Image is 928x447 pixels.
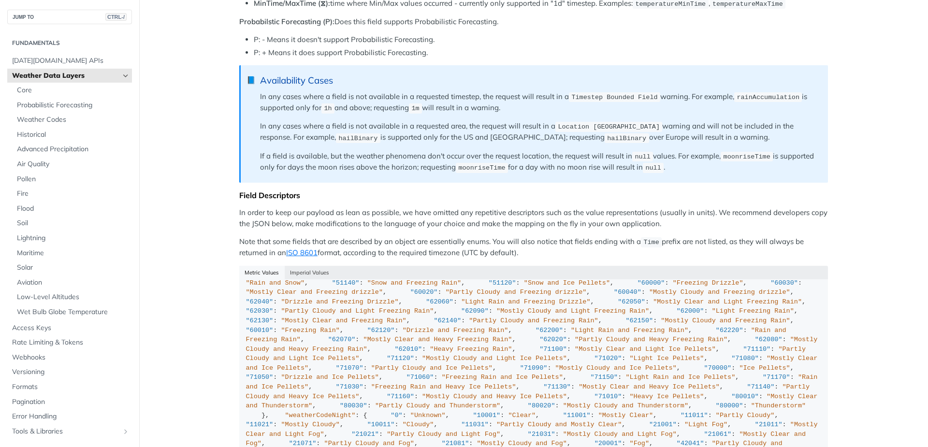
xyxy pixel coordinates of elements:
span: "Partly Cloudy and Heavy Freezing Rain" [575,336,727,343]
span: Wet Bulb Globe Temperature [17,307,130,317]
span: "Mostly Clear and Freezing Rain" [281,317,406,324]
a: Solar [12,260,132,275]
span: "71130" [543,383,571,390]
span: null [635,153,650,160]
span: "21001" [649,421,677,428]
span: Tools & Libraries [12,427,119,436]
span: Historical [17,130,130,140]
a: Probabilistic Forecasting [12,98,132,113]
span: "21031" [528,431,555,438]
span: "11001" [563,412,591,419]
span: rainAccumulation [737,94,799,101]
span: "Drizzle and Freezing Rain" [403,327,508,334]
span: "60040" [614,288,641,296]
span: "Partly Cloudy and Freezing drizzle" [446,288,587,296]
button: Imperial Values [285,266,335,279]
span: "11021" [246,421,274,428]
span: "Partly Cloudy and Heavy Ice Pellets" [246,383,814,400]
span: hailBinary [607,134,646,142]
span: hailBinary [338,134,377,142]
p: In order to keep our payload as lean as possible, we have omitted any repetitive descriptors such... [239,207,828,229]
a: Tools & LibrariesShow subpages for Tools & Libraries [7,424,132,439]
span: Pollen [17,174,130,184]
span: Soil [17,218,130,228]
a: Soil [12,216,132,231]
span: "62070" [328,336,356,343]
span: "Rain and Ice Pellets" [246,374,822,390]
a: Formats [7,380,132,394]
span: Solar [17,263,130,273]
span: Rate Limiting & Tokens [12,338,130,347]
span: "Clear" [508,412,536,419]
a: Error Handling [7,409,132,424]
span: "10011" [367,421,395,428]
a: Fire [12,187,132,201]
span: "Partly Cloudy and Thunderstorm" [375,402,500,409]
span: "Mostly Cloudy and Light Ice Pellets" [422,355,567,362]
span: "71030" [336,383,363,390]
span: "51120" [489,279,516,287]
span: "Drizzle and Ice Pellets" [281,374,379,381]
span: Weather Data Layers [12,71,119,81]
span: "Unknown" [410,412,446,419]
span: "Light Rain and Ice Pellets" [625,374,735,381]
p: Does this field supports Probabilistic Forecasting. [239,16,828,28]
span: "Mostly Cloudy and Freezing drizzle" [649,288,790,296]
span: "21061" [704,431,731,438]
span: "71140" [747,383,775,390]
span: temperatureMaxTime [712,0,783,8]
span: "Mostly Cloudy and Fog" [477,440,567,447]
span: "62010" [394,346,422,353]
span: "Mostly Clear and Light Fog" [246,421,822,438]
span: "62080" [755,336,783,343]
span: "11011" [681,412,708,419]
p: Note that some fields that are described by an object are essentially enums. You will also notice... [239,236,828,259]
span: 1h [324,105,332,112]
strong: Probabilstic Forecasting (P): [239,17,334,26]
span: "71080" [731,355,759,362]
span: "Partly Cloudy and Light Fog" [387,431,500,438]
a: Access Keys [7,321,132,335]
span: "80000" [716,402,743,409]
a: Wet Bulb Globe Temperature [12,305,132,319]
span: Timestep Bounded Field [571,94,657,101]
span: "Partly Cloudy and Ice Pellets" [371,364,493,372]
span: "62220" [716,327,743,334]
span: "71100" [539,346,567,353]
span: "20001" [594,440,622,447]
a: Lightning [12,231,132,245]
span: "Mostly Clear and Light Ice Pellets" [575,346,716,353]
div: Field Descriptors [239,190,828,200]
a: Advanced Precipitation [12,142,132,157]
span: Pagination [12,397,130,407]
button: JUMP TOCTRL-/ [7,10,132,24]
span: Flood [17,204,130,214]
span: "71150" [591,374,618,381]
span: "80030" [340,402,367,409]
a: Flood [12,202,132,216]
span: "Partly Cloudy and Freezing Rain" [469,317,598,324]
a: ISO 8601 [286,248,318,257]
span: "71090" [520,364,548,372]
button: Hide subpages for Weather Data Layers [122,72,130,80]
span: Versioning [12,367,130,377]
span: "Mostly Cloudy and Light Fog" [563,431,677,438]
span: CTRL-/ [105,13,127,21]
span: "0" [391,412,402,419]
a: Pagination [7,395,132,409]
span: "62040" [246,298,274,305]
span: "62200" [536,327,563,334]
span: "Mostly Cloudy and Freezing Rain" [661,317,790,324]
span: "Mostly Clear and Ice Pellets" [246,355,822,372]
span: Maritime [17,248,130,258]
span: "71060" [406,374,434,381]
span: "60000" [638,279,665,287]
a: [DATE][DOMAIN_NAME] APIs [7,54,132,68]
span: "Light Ice Pellets" [630,355,704,362]
span: "71120" [387,355,414,362]
span: "Light Freezing Rain" [712,307,794,315]
span: temperatureMinTime [635,0,706,8]
span: null [645,164,661,172]
span: "Snow and Ice Pellets" [524,279,610,287]
span: "62120" [367,327,395,334]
